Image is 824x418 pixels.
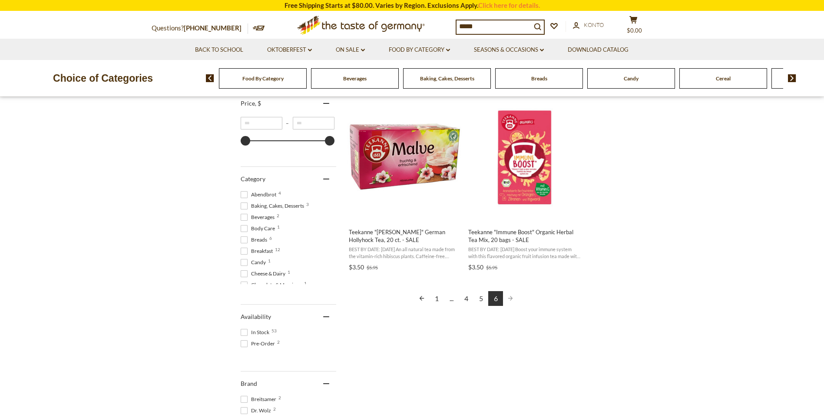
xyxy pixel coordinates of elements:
a: Candy [624,75,639,82]
span: 2 [277,340,280,344]
span: , $ [255,100,261,107]
a: Breads [531,75,547,82]
span: $3.50 [349,263,364,271]
a: Baking, Cakes, Desserts [420,75,474,82]
span: Candy [241,259,268,266]
span: Breads [241,236,270,244]
a: 1 [429,291,444,306]
span: Konto [584,21,604,28]
span: $0.00 [627,27,642,34]
img: next arrow [788,74,796,82]
a: 6 [488,291,503,306]
span: Breitsamer [241,395,279,403]
span: 6 [269,236,272,240]
span: 2 [278,395,281,400]
span: Brand [241,380,257,387]
span: Baking, Cakes, Desserts [241,202,307,210]
img: Teekanne Immune Boost [467,99,582,214]
span: Breakfast [241,247,275,255]
span: Dr. Wolz [241,407,274,415]
span: 12 [275,247,280,252]
input: Maximum value [293,117,334,129]
a: 5 [473,291,488,306]
span: BEST BY DATE: [DATE] An all natural tea made from the vitamin-rich hibiscus plants. Caffeine-free... [349,246,461,259]
span: $3.50 [468,263,483,271]
a: Click here for details. [478,1,540,9]
a: Download Catalog [568,45,629,55]
a: [PHONE_NUMBER] [184,24,242,32]
span: 2 [277,213,279,218]
span: 53 [271,328,277,333]
span: – [282,120,293,126]
span: Availability [241,313,271,320]
a: Oktoberfest [267,45,312,55]
a: Konto [573,20,604,30]
span: 1 [268,259,271,263]
span: $5.95 [486,265,497,270]
a: Beverages [343,75,367,82]
a: Seasons & Occasions [474,45,544,55]
a: On Sale [336,45,365,55]
span: Price [241,100,261,107]
a: Cereal [716,75,731,82]
img: previous arrow [206,74,214,82]
span: 1 [304,281,307,285]
span: Teekanne "Immune Boost" Organic Herbal Tea Mix, 20 bags - SALE [468,228,581,244]
span: 1 [288,270,290,274]
span: 3 [306,202,309,206]
p: Questions? [152,23,248,34]
span: In Stock [241,328,272,336]
span: Body Care [241,225,278,232]
span: BEST BY DATE: [DATE] Boost your immune system with this flavored organic fruit infusion tea made ... [468,246,581,259]
a: Back to School [195,45,243,55]
input: Minimum value [241,117,282,129]
span: ... [444,291,459,306]
a: Food By Category [389,45,450,55]
span: $5.95 [367,265,378,270]
button: $0.00 [621,16,647,37]
span: Pre-Order [241,340,278,348]
a: Food By Category [242,75,284,82]
span: 1 [277,225,280,229]
span: Category [241,175,265,182]
a: Teekanne [347,91,463,274]
span: Cheese & Dairy [241,270,288,278]
span: Chocolate & Marzipan [241,281,304,289]
a: 4 [459,291,473,306]
a: Teekanne [467,91,582,274]
span: Abendbrot [241,191,279,199]
a: Previous page [414,291,429,306]
span: 4 [278,191,281,195]
span: Beverages [241,213,277,221]
div: Pagination [349,291,584,307]
span: 2 [273,407,276,411]
span: Teekanne "[PERSON_NAME]" German Hollyhock Tea, 20 ct. - SALE [349,228,461,244]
